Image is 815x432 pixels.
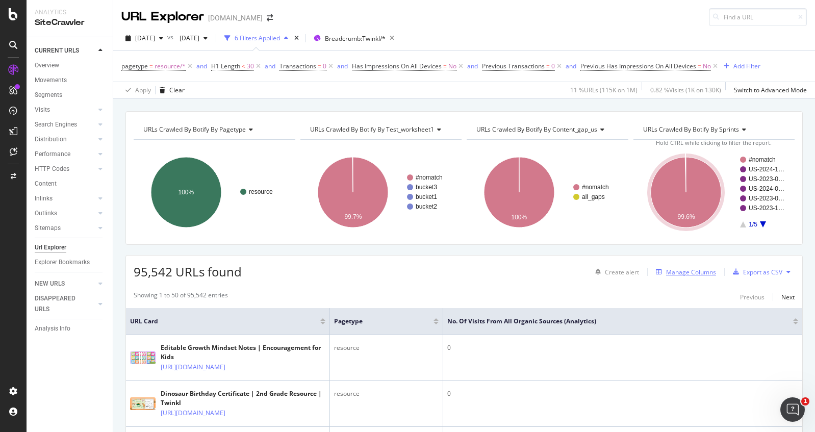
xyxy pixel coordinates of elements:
button: Next [781,291,795,303]
span: 95,542 URLs found [134,263,242,280]
div: Content [35,179,57,189]
button: and [566,61,576,71]
a: Content [35,179,106,189]
text: US-2023-0… [749,195,784,202]
div: Previous [740,293,765,301]
div: Sitemaps [35,223,61,234]
svg: A chart. [134,148,293,237]
a: Distribution [35,134,95,145]
span: < [242,62,245,70]
div: and [467,62,478,70]
div: 0 [447,389,798,398]
a: Search Engines [35,119,95,130]
text: 100% [512,214,527,221]
div: Showing 1 to 50 of 95,542 entries [134,291,228,303]
span: 2025 Sep. 26th [175,34,199,42]
button: and [467,61,478,71]
button: and [196,61,207,71]
button: and [265,61,275,71]
div: Explorer Bookmarks [35,257,90,268]
div: Overview [35,60,59,71]
a: Outlinks [35,208,95,219]
text: bucket3 [416,184,437,191]
div: Export as CSV [743,268,782,276]
div: DISAPPEARED URLS [35,293,86,315]
div: 0 [447,343,798,352]
h4: URLs Crawled By Botify By sprints [641,121,786,138]
div: Manage Columns [666,268,716,276]
div: 0.82 % Visits ( 1K on 130K ) [650,86,721,94]
a: Visits [35,105,95,115]
div: Clear [169,86,185,94]
div: HTTP Codes [35,164,69,174]
a: [URL][DOMAIN_NAME] [161,408,225,418]
a: NEW URLS [35,278,95,289]
span: resource/* [155,59,186,73]
h4: URLs Crawled By Botify By pagetype [141,121,286,138]
div: Create alert [605,268,639,276]
button: Switch to Advanced Mode [730,82,807,98]
svg: A chart. [633,148,793,237]
div: and [265,62,275,70]
span: vs [167,33,175,41]
text: #nomatch [582,184,609,191]
a: HTTP Codes [35,164,95,174]
h4: URLs Crawled By Botify By test_worksheet1 [308,121,453,138]
text: 99.7% [344,213,362,220]
button: Add Filter [720,60,760,72]
div: and [566,62,576,70]
div: Editable Growth Mindset Notes | Encouragement for Kids [161,343,325,362]
span: 0 [323,59,326,73]
span: 2025 Oct. 10th [135,34,155,42]
button: Create alert [591,264,639,280]
span: = [698,62,701,70]
span: No [703,59,711,73]
a: Analysis Info [35,323,106,334]
div: Add Filter [733,62,760,70]
button: 6 Filters Applied [220,30,292,46]
div: Apply [135,86,151,94]
div: A chart. [300,148,460,237]
a: Movements [35,75,106,86]
button: Clear [156,82,185,98]
img: main image [130,397,156,410]
div: and [337,62,348,70]
text: #nomatch [749,156,776,163]
div: Movements [35,75,67,86]
svg: A chart. [467,148,626,237]
text: US-2024-0… [749,185,784,192]
div: arrow-right-arrow-left [267,14,273,21]
button: Previous [740,291,765,303]
a: Sitemaps [35,223,95,234]
div: 11 % URLs ( 115K on 1M ) [570,86,638,94]
div: Distribution [35,134,67,145]
span: Hold CTRL while clicking to filter the report. [656,139,772,146]
div: SiteCrawler [35,17,105,29]
div: Performance [35,149,70,160]
span: URLs Crawled By Botify By sprints [643,125,739,134]
div: Switch to Advanced Mode [734,86,807,94]
div: Analysis Info [35,323,70,334]
text: all_gaps [582,193,605,200]
span: URL Card [130,317,318,326]
span: Transactions [279,62,316,70]
a: [URL][DOMAIN_NAME] [161,362,225,372]
div: Analytics [35,8,105,17]
div: times [292,33,301,43]
div: [DOMAIN_NAME] [208,13,263,23]
a: Explorer Bookmarks [35,257,106,268]
span: 30 [247,59,254,73]
span: Breadcrumb: Twinkl/* [325,34,386,43]
button: and [337,61,348,71]
a: CURRENT URLS [35,45,95,56]
span: 0 [551,59,555,73]
span: 1 [801,397,809,405]
a: Performance [35,149,95,160]
button: [DATE] [175,30,212,46]
span: No [448,59,456,73]
div: NEW URLS [35,278,65,289]
span: = [443,62,447,70]
span: URLs Crawled By Botify By test_worksheet1 [310,125,434,134]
